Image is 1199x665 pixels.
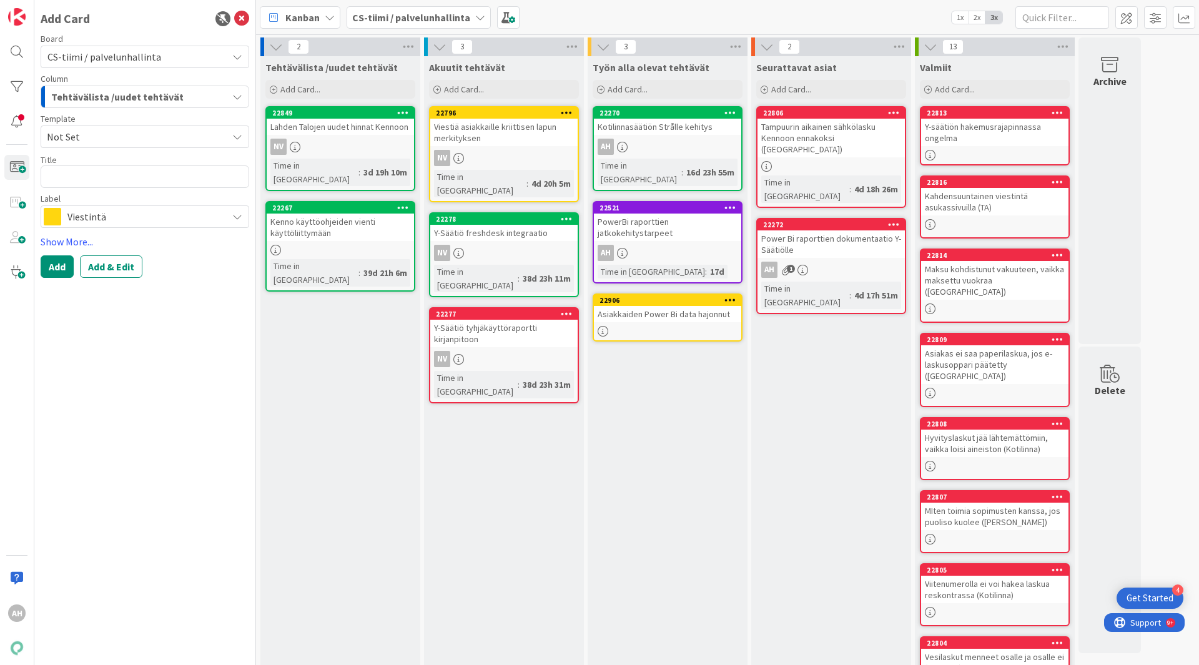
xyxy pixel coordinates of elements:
[683,165,738,179] div: 16d 23h 55m
[757,219,905,230] div: 22272
[1095,383,1125,398] div: Delete
[358,165,360,179] span: :
[430,351,578,367] div: NV
[429,307,579,403] a: 22277Y-Säätiö tyhjäkäyttöraportti kirjanpitoonNVTime in [GEOGRAPHIC_DATA]:38d 23h 31m
[430,150,578,166] div: NV
[80,255,142,278] button: Add & Edit
[429,61,505,74] span: Akuutit tehtävät
[520,272,574,285] div: 38d 23h 11m
[927,178,1068,187] div: 22816
[921,334,1068,384] div: 22809Asiakas ei saa paperilaskua, jos e-laskusoppari päätetty ([GEOGRAPHIC_DATA])
[41,86,249,108] button: Tehtävälista /uudet tehtävät
[41,234,249,249] a: Show More...
[598,159,681,186] div: Time in [GEOGRAPHIC_DATA]
[451,39,473,54] span: 3
[593,293,743,342] a: 22906Asiakkaiden Power Bi data hajonnut
[41,154,57,165] label: Title
[26,2,57,17] span: Support
[267,202,414,241] div: 22267Kenno käyttöohjeiden vienti käyttöliittymään
[47,129,218,145] span: Not Set
[921,564,1068,603] div: 22805Viitenumerolla ei voi hakea laskua reskontrassa (Kotilinna)
[430,308,578,320] div: 22277
[270,259,358,287] div: Time in [GEOGRAPHIC_DATA]
[267,139,414,155] div: NV
[761,282,849,309] div: Time in [GEOGRAPHIC_DATA]
[849,288,851,302] span: :
[921,576,1068,603] div: Viitenumerolla ei voi hakea laskua reskontrassa (Kotilinna)
[1093,74,1127,89] div: Archive
[47,51,161,63] span: CS-tiimi / palvelunhallinta
[599,109,741,117] div: 22270
[434,150,450,166] div: NV
[436,215,578,224] div: 22278
[434,265,518,292] div: Time in [GEOGRAPHIC_DATA]
[921,177,1068,215] div: 22816Kahdensuuntainen viestintä asukassivuilla (TA)
[352,11,470,24] b: CS-tiimi / palvelunhallinta
[594,202,741,214] div: 22521
[429,212,579,297] a: 22278Y-Säätiö freshdesk integraatioNVTime in [GEOGRAPHIC_DATA]:38d 23h 11m
[920,249,1070,323] a: 22814Maksu kohdistunut vakuuteen, vaikka maksettu vuokraa ([GEOGRAPHIC_DATA])
[757,107,905,119] div: 22806
[444,84,484,95] span: Add Card...
[41,74,68,83] span: Column
[787,265,795,273] span: 1
[63,5,69,15] div: 9+
[272,204,414,212] div: 22267
[41,114,76,123] span: Template
[267,202,414,214] div: 22267
[434,371,518,398] div: Time in [GEOGRAPHIC_DATA]
[763,220,905,229] div: 22272
[927,566,1068,574] div: 22805
[921,564,1068,576] div: 22805
[927,251,1068,260] div: 22814
[593,106,743,191] a: 22270Kotilinnasäätiön Strålle kehitysAHTime in [GEOGRAPHIC_DATA]:16d 23h 55m
[594,306,741,322] div: Asiakkaiden Power Bi data hajonnut
[598,139,614,155] div: AH
[1127,592,1173,604] div: Get Started
[921,119,1068,146] div: Y-säätiön hakemusrajapinnassa ongelma
[921,250,1068,261] div: 22814
[969,11,985,24] span: 2x
[265,61,398,74] span: Tehtävälista /uudet tehtävät
[920,563,1070,626] a: 22805Viitenumerolla ei voi hakea laskua reskontrassa (Kotilinna)
[921,250,1068,300] div: 22814Maksu kohdistunut vakuuteen, vaikka maksettu vuokraa ([GEOGRAPHIC_DATA])
[707,265,728,278] div: 17d
[270,159,358,186] div: Time in [GEOGRAPHIC_DATA]
[942,39,964,54] span: 13
[280,84,320,95] span: Add Card...
[1172,584,1183,596] div: 4
[952,11,969,24] span: 1x
[594,119,741,135] div: Kotilinnasäätiön Strålle kehitys
[920,175,1070,239] a: 22816Kahdensuuntainen viestintä asukassivuilla (TA)
[436,109,578,117] div: 22796
[927,335,1068,344] div: 22809
[41,255,74,278] button: Add
[849,182,851,196] span: :
[358,266,360,280] span: :
[360,165,410,179] div: 3d 19h 10m
[920,417,1070,480] a: 22808Hyvityslaskut jää lähtemättömiin, vaikka loisi aineiston (Kotilinna)
[921,177,1068,188] div: 22816
[757,119,905,157] div: Tampuurin aikainen sähkölasku Kennoon ennakoksi ([GEOGRAPHIC_DATA])
[8,639,26,657] img: avatar
[594,107,741,119] div: 22270
[921,261,1068,300] div: Maksu kohdistunut vakuuteen, vaikka maksettu vuokraa ([GEOGRAPHIC_DATA])
[67,208,221,225] span: Viestintä
[927,639,1068,648] div: 22804
[920,333,1070,407] a: 22809Asiakas ei saa paperilaskua, jos e-laskusoppari päätetty ([GEOGRAPHIC_DATA])
[920,106,1070,165] a: 22813Y-säätiön hakemusrajapinnassa ongelma
[594,245,741,261] div: AH
[921,188,1068,215] div: Kahdensuuntainen viestintä asukassivuilla (TA)
[270,139,287,155] div: NV
[851,182,901,196] div: 4d 18h 26m
[761,262,777,278] div: AH
[615,39,636,54] span: 3
[763,109,905,117] div: 22806
[598,265,705,278] div: Time in [GEOGRAPHIC_DATA]
[985,11,1002,24] span: 3x
[921,418,1068,457] div: 22808Hyvityslaskut jää lähtemättömiin, vaikka loisi aineiston (Kotilinna)
[8,8,26,26] img: Visit kanbanzone.com
[265,106,415,191] a: 22849Lahden Talojen uudet hinnat KennoonNVTime in [GEOGRAPHIC_DATA]:3d 19h 10m
[608,84,648,95] span: Add Card...
[272,109,414,117] div: 22849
